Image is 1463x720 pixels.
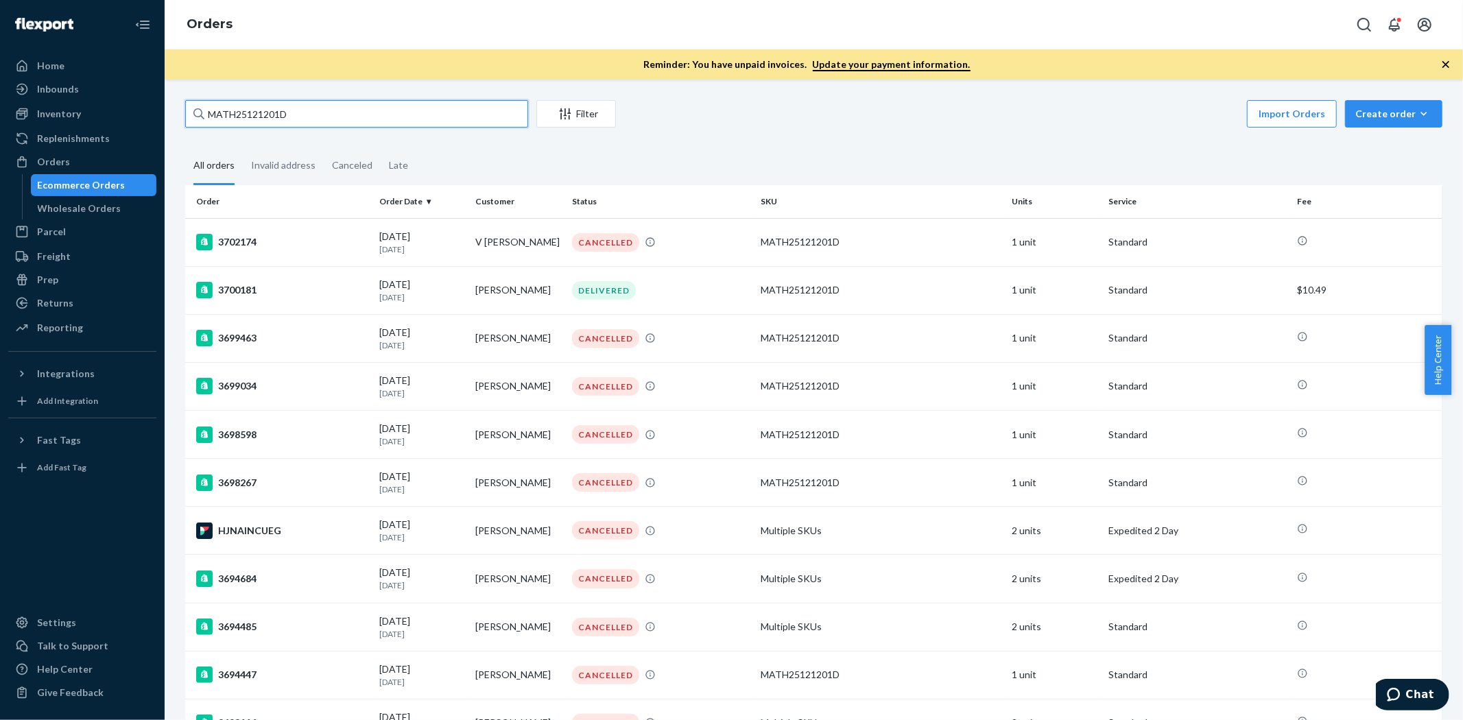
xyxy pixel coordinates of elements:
[251,147,316,183] div: Invalid address
[8,292,156,314] a: Returns
[15,18,73,32] img: Flexport logo
[761,476,1001,490] div: MATH25121201D
[8,128,156,149] a: Replenishments
[1108,668,1286,682] p: Standard
[1007,218,1104,266] td: 1 unit
[1103,185,1292,218] th: Service
[379,531,465,543] p: [DATE]
[8,269,156,291] a: Prep
[1108,572,1286,586] p: Expedited 2 Day
[379,387,465,399] p: [DATE]
[196,667,368,683] div: 3694447
[572,666,639,684] div: CANCELLED
[572,425,639,444] div: CANCELLED
[196,330,368,346] div: 3699463
[196,427,368,443] div: 3698598
[37,296,73,310] div: Returns
[1345,100,1442,128] button: Create order
[755,507,1007,555] td: Multiple SKUs
[572,618,639,636] div: CANCELLED
[37,225,66,239] div: Parcel
[1007,362,1104,410] td: 1 unit
[196,619,368,635] div: 3694485
[761,668,1001,682] div: MATH25121201D
[1425,325,1451,395] button: Help Center
[572,329,639,348] div: CANCELLED
[8,390,156,412] a: Add Integration
[37,107,81,121] div: Inventory
[8,221,156,243] a: Parcel
[379,374,465,399] div: [DATE]
[196,378,368,394] div: 3699034
[37,686,104,699] div: Give Feedback
[1108,283,1286,297] p: Standard
[196,475,368,491] div: 3698267
[8,682,156,704] button: Give Feedback
[37,461,86,473] div: Add Fast Tag
[379,435,465,447] p: [DATE]
[572,233,639,252] div: CANCELLED
[1007,411,1104,459] td: 1 unit
[379,230,465,255] div: [DATE]
[8,55,156,77] a: Home
[475,195,561,207] div: Customer
[8,151,156,173] a: Orders
[379,470,465,495] div: [DATE]
[1007,185,1104,218] th: Units
[572,281,636,300] div: DELIVERED
[1381,11,1408,38] button: Open notifications
[1007,603,1104,651] td: 2 units
[8,457,156,479] a: Add Fast Tag
[38,202,121,215] div: Wholesale Orders
[1411,11,1438,38] button: Open account menu
[761,428,1001,442] div: MATH25121201D
[567,185,755,218] th: Status
[1108,379,1286,393] p: Standard
[470,411,567,459] td: [PERSON_NAME]
[379,422,465,447] div: [DATE]
[761,331,1001,345] div: MATH25121201D
[37,273,58,287] div: Prep
[470,362,567,410] td: [PERSON_NAME]
[1007,314,1104,362] td: 1 unit
[31,174,157,196] a: Ecommerce Orders
[8,103,156,125] a: Inventory
[31,197,157,219] a: Wholesale Orders
[1108,331,1286,345] p: Standard
[37,155,70,169] div: Orders
[196,523,368,539] div: HJNAINCUEG
[379,339,465,351] p: [DATE]
[537,107,615,121] div: Filter
[470,651,567,699] td: [PERSON_NAME]
[8,612,156,634] a: Settings
[37,82,79,96] div: Inbounds
[470,459,567,507] td: [PERSON_NAME]
[470,218,567,266] td: V [PERSON_NAME]
[813,58,971,71] a: Update your payment information.
[572,473,639,492] div: CANCELLED
[332,147,372,183] div: Canceled
[379,614,465,640] div: [DATE]
[1108,524,1286,538] p: Expedited 2 Day
[755,603,1007,651] td: Multiple SKUs
[37,321,83,335] div: Reporting
[379,676,465,688] p: [DATE]
[379,579,465,591] p: [DATE]
[1007,507,1104,555] td: 2 units
[755,555,1007,603] td: Multiple SKUs
[37,250,71,263] div: Freight
[374,185,471,218] th: Order Date
[38,178,126,192] div: Ecommerce Orders
[8,317,156,339] a: Reporting
[379,326,465,351] div: [DATE]
[379,662,465,688] div: [DATE]
[389,147,408,183] div: Late
[1351,11,1378,38] button: Open Search Box
[196,234,368,250] div: 3702174
[1007,266,1104,314] td: 1 unit
[1108,235,1286,249] p: Standard
[572,521,639,540] div: CANCELLED
[644,58,971,71] p: Reminder: You have unpaid invoices.
[1007,555,1104,603] td: 2 units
